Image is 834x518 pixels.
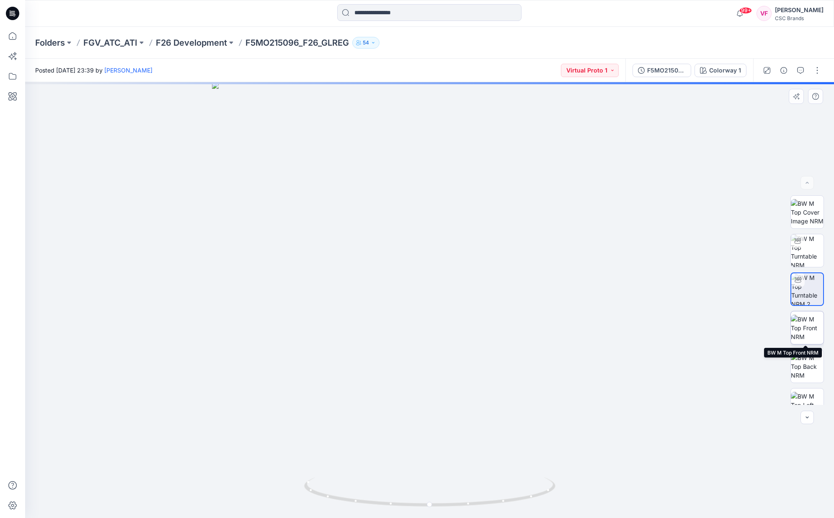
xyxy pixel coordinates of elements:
div: VF [757,6,772,21]
img: BW M Top Back NRM [791,353,824,380]
img: BW M Top Cover Image NRM [791,199,824,225]
button: 54 [352,37,380,49]
button: Colorway 1 [695,64,746,77]
img: BW M Top Front NRM [791,315,824,341]
a: FGV_ATC_ATI [83,37,137,49]
span: Posted [DATE] 23:39 by [35,66,152,75]
a: [PERSON_NAME] [104,67,152,74]
button: F5MO215096_F26_GLREG_VP1 [633,64,691,77]
img: BW M Top Left NRM [791,392,824,418]
p: 54 [363,38,369,47]
a: F26 Development [156,37,227,49]
button: Details [777,64,790,77]
img: BW M Top Turntable NRM 2 [791,273,823,305]
div: F5MO215096_F26_GLREG_VP1 [647,66,686,75]
p: F5MO215096_F26_GLREG [245,37,349,49]
span: 99+ [739,7,752,14]
div: [PERSON_NAME] [775,5,824,15]
img: BW M Top Turntable NRM [791,234,824,267]
div: CSC Brands [775,15,824,21]
div: Colorway 1 [709,66,741,75]
a: Folders [35,37,65,49]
